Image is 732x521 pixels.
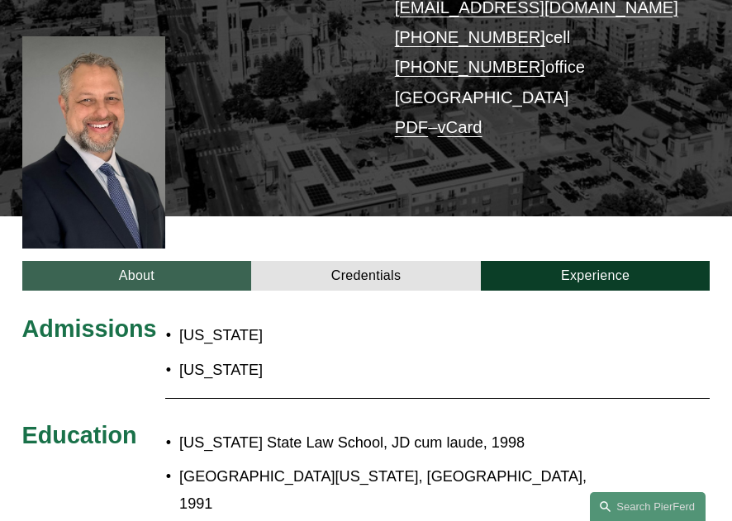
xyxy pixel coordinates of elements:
[437,118,482,136] a: vCard
[179,322,423,349] p: [US_STATE]
[179,357,423,384] p: [US_STATE]
[22,261,252,291] a: About
[22,422,137,448] span: Education
[179,463,624,517] p: [GEOGRAPHIC_DATA][US_STATE], [GEOGRAPHIC_DATA], 1991
[590,492,706,521] a: Search this site
[22,315,157,342] span: Admissions
[395,118,429,136] a: PDF
[395,58,545,76] a: [PHONE_NUMBER]
[251,261,481,291] a: Credentials
[395,28,545,46] a: [PHONE_NUMBER]
[179,429,624,457] p: [US_STATE] State Law School, JD cum laude, 1998
[481,261,711,291] a: Experience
